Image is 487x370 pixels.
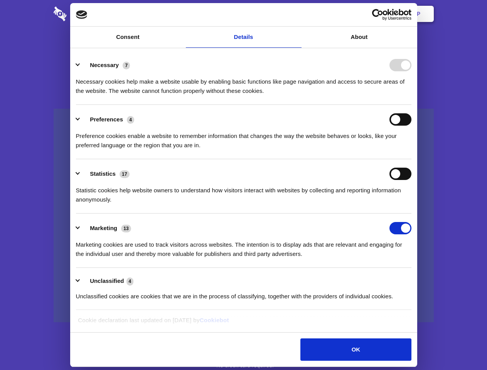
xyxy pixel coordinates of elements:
button: Marketing (13) [76,222,136,234]
label: Statistics [90,170,116,177]
span: 13 [121,225,131,232]
div: Unclassified cookies are cookies that we are in the process of classifying, together with the pro... [76,286,411,301]
button: OK [300,338,411,361]
a: About [302,27,417,48]
img: logo [76,10,88,19]
span: 4 [127,116,134,124]
span: 4 [126,277,134,285]
h1: Eliminate Slack Data Loss. [54,35,434,62]
img: logo-wordmark-white-trans-d4663122ce5f474addd5e946df7df03e33cb6a1c49d2221995e7729f52c070b2.svg [54,7,120,21]
span: 17 [120,170,130,178]
button: Statistics (17) [76,168,135,180]
label: Marketing [90,225,117,231]
div: Necessary cookies help make a website usable by enabling basic functions like page navigation and... [76,71,411,96]
div: Preference cookies enable a website to remember information that changes the way the website beha... [76,126,411,150]
a: Contact [313,2,348,26]
iframe: Drift Widget Chat Controller [448,331,478,361]
a: Login [350,2,383,26]
div: Cookie declaration last updated on [DATE] by [72,316,415,331]
label: Necessary [90,62,119,68]
a: Usercentrics Cookiebot - opens in a new window [344,9,411,20]
a: Cookiebot [200,317,229,323]
button: Preferences (4) [76,113,139,126]
a: Consent [70,27,186,48]
a: Pricing [226,2,260,26]
span: 7 [123,62,130,69]
button: Unclassified (4) [76,276,138,286]
a: Wistia video thumbnail [54,109,434,323]
div: Statistic cookies help website owners to understand how visitors interact with websites by collec... [76,180,411,204]
h4: Auto-redaction of sensitive data, encrypted data sharing and self-destructing private chats. Shar... [54,70,434,96]
div: Marketing cookies are used to track visitors across websites. The intention is to display ads tha... [76,234,411,259]
button: Necessary (7) [76,59,135,71]
label: Preferences [90,116,123,123]
a: Details [186,27,302,48]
